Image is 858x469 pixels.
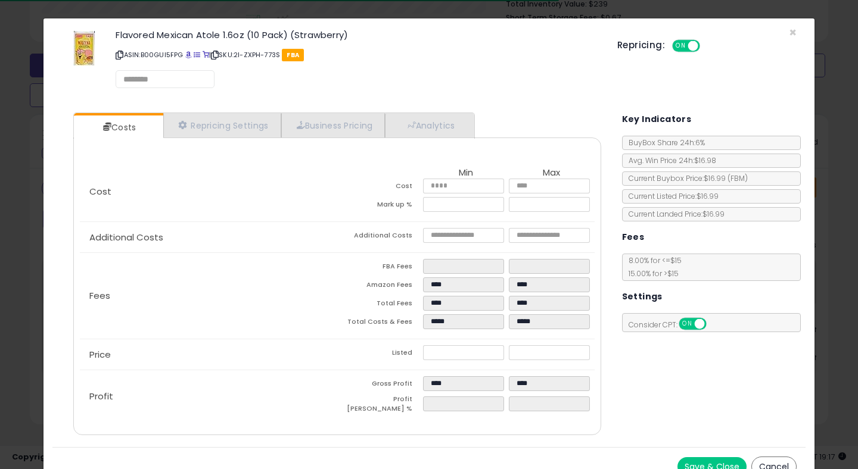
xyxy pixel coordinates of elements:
[337,259,423,277] td: FBA Fees
[185,50,192,60] a: BuyBox page
[337,314,423,333] td: Total Costs & Fees
[623,155,716,165] span: Avg. Win Price 24h: $16.98
[337,345,423,364] td: Listed
[281,113,386,137] a: Business Pricing
[337,228,423,246] td: Additional Costs
[789,24,797,41] span: ×
[673,41,688,51] span: ON
[80,233,337,242] p: Additional Costs
[80,350,337,359] p: Price
[698,41,717,51] span: OFF
[337,376,423,395] td: Gross Profit
[509,168,595,179] th: Max
[116,30,599,39] h3: Flavored Mexican Atole 1.6oz (10 Pack) (Strawberry)
[74,115,162,139] a: Costs
[704,319,723,329] span: OFF
[623,209,725,219] span: Current Landed Price: $16.99
[80,291,337,301] p: Fees
[203,50,209,60] a: Your listing only
[623,255,682,279] span: 8.00 % for <= $15
[704,173,748,183] span: $16.99
[623,320,722,330] span: Consider CPT:
[282,49,304,61] span: FBA
[622,289,663,304] h5: Settings
[622,112,692,127] h5: Key Indicators
[385,113,473,137] a: Analytics
[337,197,423,215] td: Mark up %
[680,319,695,329] span: ON
[728,173,748,183] span: ( FBM )
[622,230,645,245] h5: Fees
[116,45,599,64] p: ASIN: B00GUI5FPG | SKU: 2I-ZXPH-773S
[80,392,337,401] p: Profit
[337,179,423,197] td: Cost
[80,187,337,196] p: Cost
[337,395,423,417] td: Profit [PERSON_NAME] %
[337,296,423,314] td: Total Fees
[423,168,509,179] th: Min
[623,137,705,148] span: BuyBox Share 24h: 6%
[337,277,423,296] td: Amazon Fees
[163,113,281,137] a: Repricing Settings
[623,268,679,279] span: 15.00 % for > $15
[194,50,200,60] a: All offer listings
[617,40,665,50] h5: Repricing:
[623,173,748,183] span: Current Buybox Price:
[623,191,719,201] span: Current Listed Price: $16.99
[73,30,95,66] img: 51FCsJd2v7L._SL60_.jpg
